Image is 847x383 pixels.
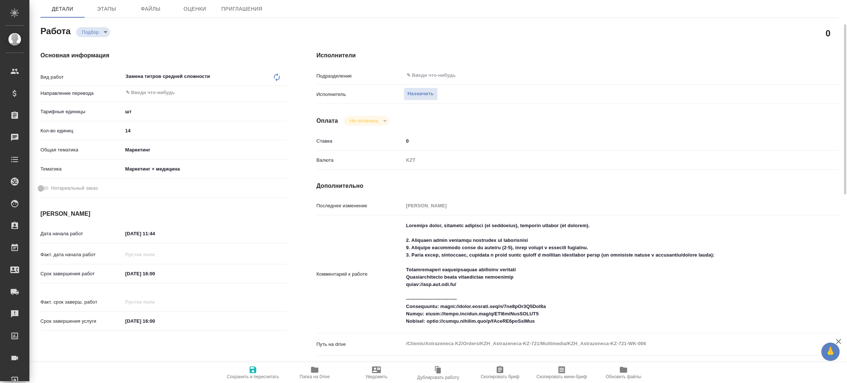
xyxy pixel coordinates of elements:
p: Срок завершения работ [40,270,123,278]
input: ✎ Введи что-нибудь [406,71,769,80]
p: Направление перевода [40,90,123,97]
span: Оценки [177,4,212,14]
h2: 0 [826,27,830,39]
p: Общая тематика [40,146,123,154]
p: Кол-во единиц [40,127,123,135]
p: Валюта [317,157,404,164]
span: Приглашения [221,4,262,14]
textarea: /Clients/Astrazeneca KZ/Orders/KZH_Astrazeneca-KZ-721/Multimedia/KZH_Astrazeneca-KZ-721-WK-006 [404,337,796,350]
button: Сохранить и пересчитать [222,362,284,383]
input: ✎ Введи что-нибудь [404,136,796,146]
button: Подбор [80,29,101,35]
h4: [PERSON_NAME] [40,210,287,218]
span: Уведомить [365,374,387,379]
button: Скопировать мини-бриф [531,362,593,383]
p: Комментарий к работе [317,271,404,278]
h2: Работа [40,24,71,37]
input: ✎ Введи что-нибудь [123,268,187,279]
p: Путь на drive [317,341,404,348]
input: Пустое поле [123,297,187,307]
span: Назначить [408,90,434,98]
span: Обновить файлы [606,374,641,379]
input: ✎ Введи что-нибудь [125,88,260,97]
p: Тарифные единицы [40,108,123,115]
input: ✎ Введи что-нибудь [123,228,187,239]
span: Сохранить и пересчитать [227,374,279,379]
input: ✎ Введи что-нибудь [123,125,287,136]
button: Уведомить [346,362,407,383]
p: Факт. дата начала работ [40,251,123,258]
p: Вид работ [40,74,123,81]
span: Дублировать работу [417,375,459,380]
h4: Исполнители [317,51,839,60]
input: ✎ Введи что-нибудь [123,316,187,326]
p: Срок завершения услуги [40,318,123,325]
textarea: Loremips dolor, sitametc adipisci (el seddoeius), temporin utlabor (et dolorem). 2. Aliquaen admi... [404,219,796,327]
span: Файлы [133,4,168,14]
div: шт [123,105,287,118]
button: Дублировать работу [407,362,469,383]
button: Open [283,92,285,93]
div: Подбор [344,116,389,126]
h4: Основная информация [40,51,287,60]
div: KZT [404,154,796,167]
input: Пустое поле [404,200,796,211]
span: Скопировать мини-бриф [536,374,587,379]
span: Нотариальный заказ [51,185,98,192]
div: Маркетинг [123,144,287,156]
button: Назначить [404,87,438,100]
button: 🙏 [821,343,840,361]
button: Open [791,75,793,76]
p: Подразделение [317,72,404,80]
h4: Оплата [317,117,338,125]
button: Скопировать бриф [469,362,531,383]
input: Пустое поле [123,249,187,260]
button: Не оплачена [347,118,380,124]
span: Папка на Drive [300,374,330,379]
p: Ставка [317,137,404,145]
button: Обновить файлы [593,362,654,383]
span: Этапы [89,4,124,14]
p: Последнее изменение [317,202,404,210]
span: 🙏 [824,344,837,359]
p: Факт. срок заверш. работ [40,298,123,306]
p: Дата начала работ [40,230,123,237]
h4: Дополнительно [317,182,839,190]
p: Тематика [40,165,123,173]
span: Детали [45,4,80,14]
div: Маркетинг + медицина [123,163,287,175]
p: Исполнитель [317,91,404,98]
button: Папка на Drive [284,362,346,383]
span: Скопировать бриф [480,374,519,379]
div: Подбор [76,27,110,37]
